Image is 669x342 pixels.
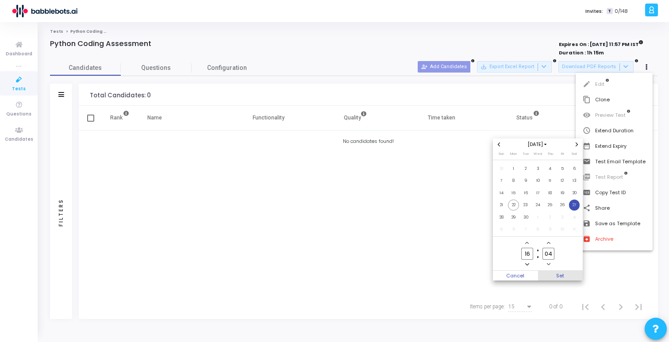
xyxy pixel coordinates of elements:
span: 9 [545,224,556,235]
td: September 17, 2025 [532,187,544,199]
span: Tue [523,151,529,156]
span: 5 [557,163,568,174]
span: 2 [520,163,531,174]
td: September 2, 2025 [519,162,532,175]
td: September 8, 2025 [508,175,520,187]
span: 29 [508,212,519,223]
span: Mon [510,151,517,156]
td: September 3, 2025 [532,162,544,175]
td: October 2, 2025 [544,211,556,223]
td: September 5, 2025 [556,162,569,175]
td: September 25, 2025 [544,199,556,211]
span: 11 [569,224,580,235]
th: Thursday [544,151,556,160]
td: September 29, 2025 [508,211,520,223]
span: 25 [545,200,556,211]
td: September 11, 2025 [544,175,556,187]
span: 13 [569,175,580,186]
span: 11 [545,175,556,186]
td: October 8, 2025 [532,223,544,236]
th: Monday [508,151,520,160]
span: 3 [557,212,568,223]
span: 31 [496,163,507,174]
span: Thu [547,151,553,156]
span: 4 [545,163,556,174]
span: 7 [496,175,507,186]
span: 9 [520,175,531,186]
span: 17 [532,188,543,199]
td: September 19, 2025 [556,187,569,199]
td: September 16, 2025 [519,187,532,199]
button: Add a minute [545,239,552,247]
td: September 18, 2025 [544,187,556,199]
span: 1 [532,212,543,223]
span: 12 [557,175,568,186]
td: September 20, 2025 [568,187,581,199]
td: August 31, 2025 [495,162,508,175]
button: Set [538,271,583,281]
td: September 12, 2025 [556,175,569,187]
span: 24 [532,200,543,211]
td: October 7, 2025 [519,223,532,236]
span: 4 [569,212,580,223]
span: 20 [569,188,580,199]
td: October 11, 2025 [568,223,581,236]
span: 26 [557,200,568,211]
td: September 26, 2025 [556,199,569,211]
th: Saturday [568,151,581,160]
span: 2 [545,212,556,223]
span: 5 [496,224,507,235]
td: September 1, 2025 [508,162,520,175]
span: 23 [520,200,531,211]
span: 27 [569,200,580,211]
td: September 28, 2025 [495,211,508,223]
th: Tuesday [519,151,532,160]
span: 14 [496,188,507,199]
td: September 9, 2025 [519,175,532,187]
td: October 3, 2025 [556,211,569,223]
span: 28 [496,212,507,223]
button: Next month [573,141,581,148]
span: 10 [532,175,543,186]
span: 6 [508,224,519,235]
span: 16 [520,188,531,199]
span: 3 [532,163,543,174]
span: 22 [508,200,519,211]
th: Wednesday [532,151,544,160]
td: October 4, 2025 [568,211,581,223]
td: September 30, 2025 [519,211,532,223]
span: 1 [508,163,519,174]
span: 30 [520,212,531,223]
span: 19 [557,188,568,199]
td: October 6, 2025 [508,223,520,236]
span: 15 [508,188,519,199]
td: September 7, 2025 [495,175,508,187]
span: Wed [534,151,542,156]
span: Sun [499,151,504,156]
th: Sunday [495,151,508,160]
td: September 24, 2025 [532,199,544,211]
button: Minus a hour [523,261,531,268]
td: September 22, 2025 [508,199,520,211]
td: September 6, 2025 [568,162,581,175]
span: Fri [561,151,564,156]
button: Cancel [493,271,538,281]
span: 21 [496,200,507,211]
button: Minus a minute [545,261,552,268]
span: 8 [508,175,519,186]
td: September 14, 2025 [495,187,508,199]
td: September 21, 2025 [495,199,508,211]
span: 7 [520,224,531,235]
td: October 1, 2025 [532,211,544,223]
span: 18 [545,188,556,199]
td: September 23, 2025 [519,199,532,211]
span: 8 [532,224,543,235]
td: September 13, 2025 [568,175,581,187]
span: 6 [569,163,580,174]
span: Sat [572,151,577,156]
td: October 10, 2025 [556,223,569,236]
td: October 5, 2025 [495,223,508,236]
td: October 9, 2025 [544,223,556,236]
